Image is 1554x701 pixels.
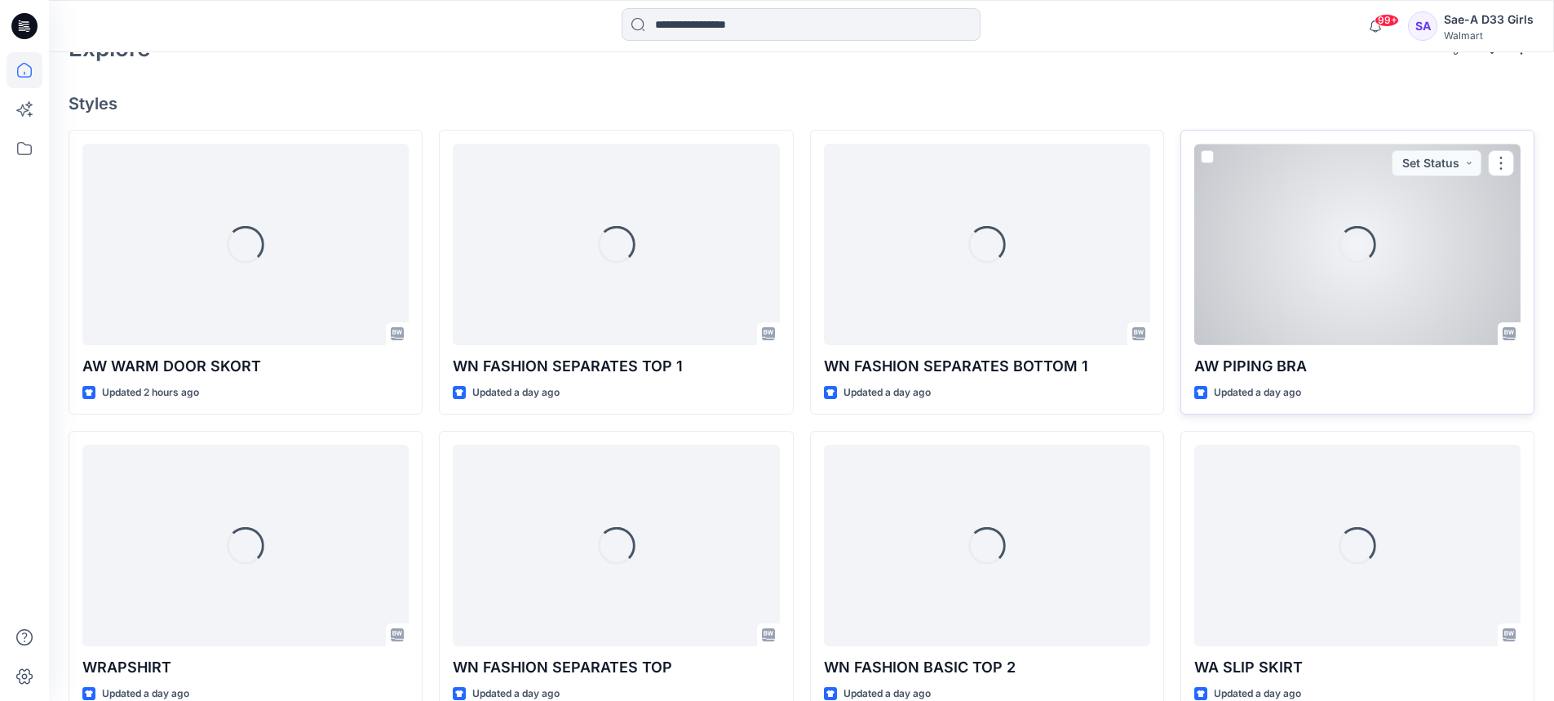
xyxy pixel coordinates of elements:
[1444,10,1534,29] div: Sae-A D33 Girls
[1408,11,1437,41] div: SA
[69,94,1534,113] h4: Styles
[82,656,409,679] p: WRAPSHIRT
[102,384,199,402] p: Updated 2 hours ago
[1375,14,1399,27] span: 99+
[1194,656,1521,679] p: WA SLIP SKIRT
[453,656,779,679] p: WN FASHION SEPARATES TOP
[824,656,1150,679] p: WN FASHION BASIC TOP 2
[472,384,560,402] p: Updated a day ago
[82,355,409,378] p: AW WARM DOOR SKORT
[1444,29,1534,42] div: Walmart
[1194,355,1521,378] p: AW PIPING BRA
[843,384,931,402] p: Updated a day ago
[824,355,1150,378] p: WN FASHION SEPARATES BOTTOM 1
[1214,384,1301,402] p: Updated a day ago
[69,35,151,61] h2: Explore
[453,355,779,378] p: WN FASHION SEPARATES TOP 1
